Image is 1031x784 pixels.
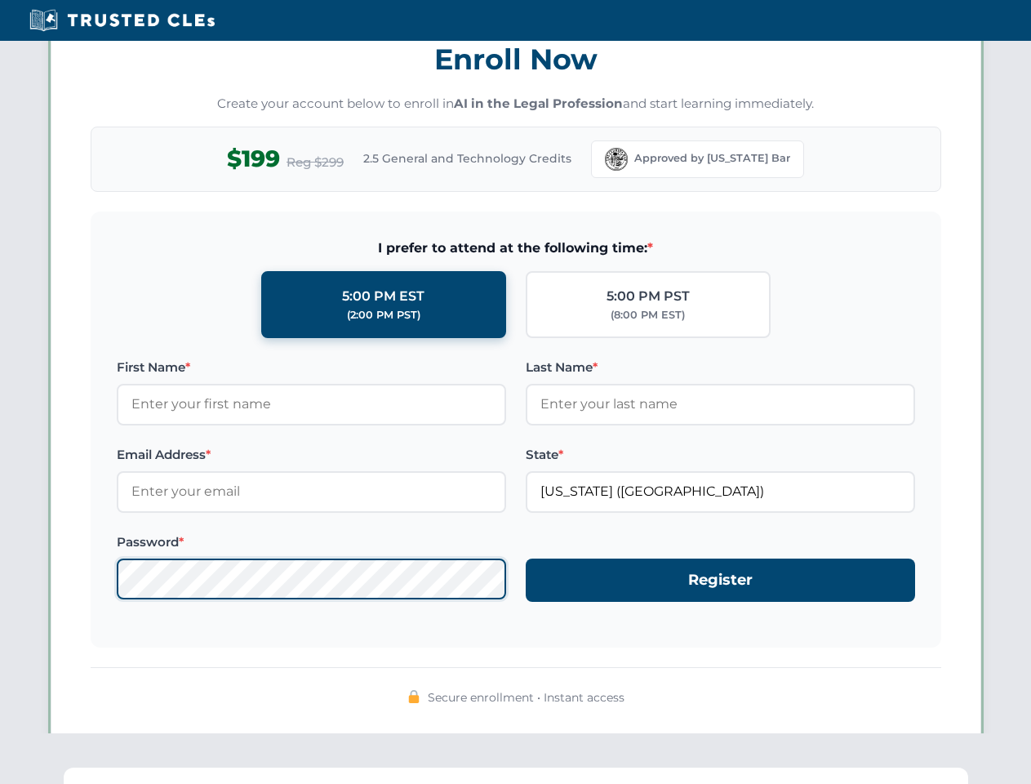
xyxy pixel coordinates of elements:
[117,384,506,425] input: Enter your first name
[24,8,220,33] img: Trusted CLEs
[117,445,506,465] label: Email Address
[526,445,915,465] label: State
[605,148,628,171] img: Florida Bar
[342,286,424,307] div: 5:00 PM EST
[287,153,344,172] span: Reg $299
[347,307,420,323] div: (2:00 PM PST)
[117,471,506,512] input: Enter your email
[428,688,624,706] span: Secure enrollment • Instant access
[611,307,685,323] div: (8:00 PM EST)
[117,238,915,259] span: I prefer to attend at the following time:
[454,96,623,111] strong: AI in the Legal Profession
[227,140,280,177] span: $199
[91,33,941,85] h3: Enroll Now
[117,532,506,552] label: Password
[634,150,790,167] span: Approved by [US_STATE] Bar
[607,286,690,307] div: 5:00 PM PST
[91,95,941,114] p: Create your account below to enroll in and start learning immediately.
[526,471,915,512] input: Florida (FL)
[526,559,915,602] button: Register
[526,384,915,425] input: Enter your last name
[117,358,506,377] label: First Name
[526,358,915,377] label: Last Name
[363,149,571,167] span: 2.5 General and Technology Credits
[407,690,420,703] img: 🔒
